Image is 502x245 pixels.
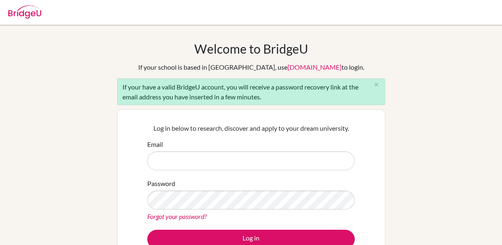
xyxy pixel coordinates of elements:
a: [DOMAIN_NAME] [288,63,342,71]
a: Forgot your password? [147,212,207,220]
img: Bridge-U [8,5,41,19]
button: Close [368,79,385,91]
i: close [373,82,379,88]
div: If your school is based in [GEOGRAPHIC_DATA], use to login. [138,62,364,72]
label: Email [147,139,163,149]
label: Password [147,179,175,188]
div: If your have a valid BridgeU account, you will receive a password recovery link at the email addr... [117,78,385,105]
h1: Welcome to BridgeU [194,41,308,56]
p: Log in below to research, discover and apply to your dream university. [147,123,355,133]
